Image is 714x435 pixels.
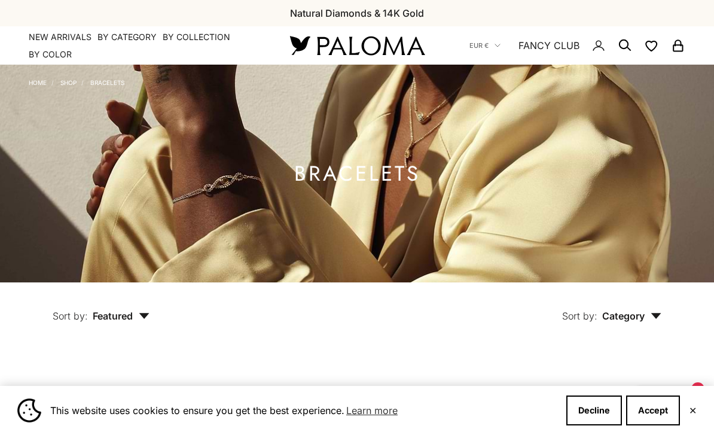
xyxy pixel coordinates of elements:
button: Close [689,407,697,414]
summary: By Collection [163,31,230,43]
span: Featured [93,310,149,322]
span: EUR € [469,40,489,51]
nav: Breadcrumb [29,77,124,86]
button: Sort by: Featured [25,282,177,333]
span: Sort by: [53,310,88,322]
img: Cookie banner [17,399,41,422]
span: This website uses cookies to ensure you get the best experience. [50,401,557,419]
nav: Secondary navigation [469,26,685,65]
button: Accept [626,396,680,425]
a: NEW ARRIVALS [29,31,91,43]
span: Category [602,310,661,322]
span: Sort by: [562,310,597,322]
summary: By Category [97,31,157,43]
a: Home [29,79,47,86]
button: Sort by: Category [535,282,689,333]
a: Shop [60,79,77,86]
a: Learn more [344,401,399,419]
summary: By Color [29,48,72,60]
p: Natural Diamonds & 14K Gold [290,5,424,21]
nav: Primary navigation [29,31,261,60]
button: EUR € [469,40,501,51]
a: FANCY CLUB [518,38,579,53]
h1: Bracelets [294,166,420,181]
button: Decline [566,396,622,425]
a: Bracelets [90,79,124,86]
